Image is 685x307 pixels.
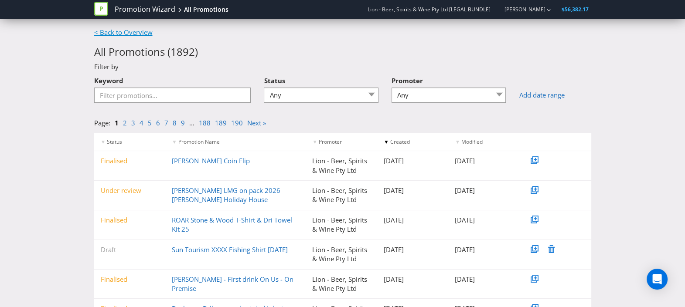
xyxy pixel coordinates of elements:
span: Promotion Name [178,138,220,145]
div: All Promotions [184,5,228,14]
li: ... [189,118,199,128]
a: 188 [199,118,211,127]
span: Promoter [392,76,423,85]
span: ▼ [384,138,389,145]
span: ▼ [455,138,460,145]
div: [DATE] [448,275,520,284]
a: Sun Tourism XXXX Fishing Shirt [DATE] [172,245,288,254]
span: All Promotions ( [94,44,170,59]
a: Promotion Wizard [115,4,175,14]
div: Lion - Beer, Spirits & Wine Pty Ltd [306,245,377,264]
div: Lion - Beer, Spirits & Wine Pty Ltd [306,216,377,234]
div: [DATE] [377,216,449,225]
a: 1 [115,118,119,127]
span: Modified [461,138,483,145]
div: Filter by [88,62,598,71]
div: Draft [94,245,166,254]
a: [PERSON_NAME] Coin Flip [172,156,250,165]
div: [DATE] [377,156,449,165]
a: [PERSON_NAME] [496,6,545,13]
div: [DATE] [448,216,520,225]
div: Open Intercom Messenger [647,269,668,290]
input: Filter promotions... [94,88,251,103]
a: 2 [123,118,127,127]
a: ROAR Stone & Wood T-Shirt & Dri Towel Kit 25 [172,216,292,233]
a: [PERSON_NAME] LMG on pack 2026 [PERSON_NAME] Holiday House [172,186,280,204]
a: 9 [181,118,185,127]
a: 5 [148,118,152,127]
a: Next » [247,118,266,127]
a: < Back to Overview [94,28,153,37]
span: Promoter [319,138,342,145]
div: Lion - Beer, Spirits & Wine Pty Ltd [306,156,377,175]
a: Add date range [519,91,591,100]
span: Created [390,138,410,145]
span: ▼ [101,138,106,145]
a: 6 [156,118,160,127]
div: Finalised [94,216,166,225]
div: Lion - Beer, Spirits & Wine Pty Ltd [306,186,377,205]
span: ) [195,44,198,59]
div: [DATE] [377,275,449,284]
a: 8 [173,118,177,127]
span: Lion - Beer, Spirits & Wine Pty Ltd [LEGAL BUNDLE] [368,6,491,13]
a: 3 [131,118,135,127]
div: [DATE] [448,156,520,165]
div: Finalised [94,156,166,165]
span: Status [107,138,122,145]
a: 190 [231,118,243,127]
a: [PERSON_NAME] - First drink On Us - On Premise [172,275,293,293]
label: Keyword [94,72,123,85]
span: Page: [94,118,110,127]
div: [DATE] [377,245,449,254]
a: 4 [140,118,143,127]
div: [DATE] [377,186,449,195]
span: ▼ [172,138,177,145]
div: Finalised [94,275,166,284]
span: ▼ [312,138,317,145]
span: $56,382.17 [562,6,589,13]
div: [DATE] [448,245,520,254]
span: 1892 [170,44,195,59]
div: Lion - Beer, Spirits & Wine Pty Ltd [306,275,377,294]
a: 7 [164,118,168,127]
span: Status [264,76,285,85]
a: 189 [215,118,227,127]
div: Under review [94,186,166,195]
div: [DATE] [448,186,520,195]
